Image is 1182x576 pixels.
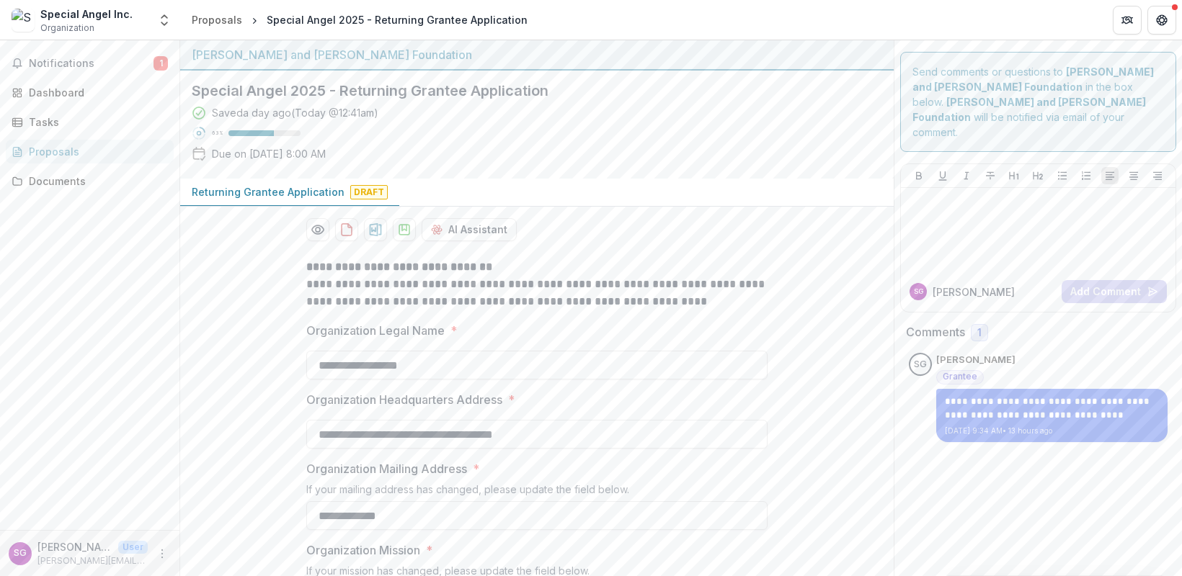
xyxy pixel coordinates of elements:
p: Returning Grantee Application [192,184,345,199]
span: 1 [977,327,982,339]
div: Special Angel 2025 - Returning Grantee Application [267,12,528,27]
p: Organization Legal Name [306,322,445,339]
div: If your mailing address has changed, please update the field below. [306,483,768,501]
span: Notifications [29,58,154,70]
div: Tasks [29,114,162,130]
div: Documents [29,174,162,189]
div: Special Angel Inc. [40,6,133,22]
a: Dashboard [6,81,174,104]
div: Send comments or questions to in the box below. will be notified via email of your comment. [900,52,1176,152]
button: Open entity switcher [154,6,174,35]
a: Tasks [6,110,174,134]
span: 1 [154,56,168,71]
button: More [154,545,171,562]
button: Align Center [1125,167,1142,184]
div: [PERSON_NAME] and [PERSON_NAME] Foundation [192,46,882,63]
h2: Comments [906,325,965,339]
div: Suzanne Geimer [914,360,927,369]
div: Dashboard [29,85,162,100]
p: [PERSON_NAME] [936,353,1016,367]
button: Add Comment [1062,280,1167,303]
button: Preview 870d8d6c-e1a4-409b-b29d-7bc40406e615-0.pdf [306,218,329,241]
p: Organization Mailing Address [306,460,467,477]
p: [PERSON_NAME] [37,539,112,554]
p: User [118,541,148,554]
div: Saved a day ago ( Today @ 12:41am ) [212,105,378,120]
span: Grantee [943,372,977,382]
span: Organization [40,22,94,35]
button: Heading 1 [1005,167,1023,184]
button: Align Left [1101,167,1119,184]
button: Get Help [1147,6,1176,35]
button: download-proposal [335,218,358,241]
p: Organization Mission [306,541,420,559]
div: Suzanne Geimer [914,288,923,295]
button: Bold [910,167,928,184]
button: AI Assistant [422,218,517,241]
p: Due on [DATE] 8:00 AM [212,146,326,161]
a: Documents [6,169,174,193]
button: Notifications1 [6,52,174,75]
span: Draft [350,185,388,199]
button: download-proposal [364,218,387,241]
a: Proposals [6,140,174,163]
button: Partners [1113,6,1142,35]
p: 63 % [212,128,223,138]
h2: Special Angel 2025 - Returning Grantee Application [192,82,859,99]
a: Proposals [186,9,248,30]
button: Align Right [1149,167,1166,184]
button: Heading 2 [1029,167,1047,184]
p: [PERSON_NAME] [933,284,1015,300]
button: Underline [934,167,951,184]
button: Bullet List [1054,167,1071,184]
p: [DATE] 9:34 AM • 13 hours ago [945,426,1159,436]
img: Special Angel Inc. [12,9,35,32]
button: Italicize [958,167,975,184]
div: Proposals [192,12,242,27]
p: [PERSON_NAME][EMAIL_ADDRESS][DOMAIN_NAME] [37,554,148,567]
button: download-proposal [393,218,416,241]
div: Suzanne Geimer [14,549,27,558]
strong: [PERSON_NAME] and [PERSON_NAME] Foundation [912,96,1146,123]
button: Strike [982,167,999,184]
div: Proposals [29,144,162,159]
nav: breadcrumb [186,9,533,30]
button: Ordered List [1077,167,1095,184]
p: Organization Headquarters Address [306,391,502,408]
